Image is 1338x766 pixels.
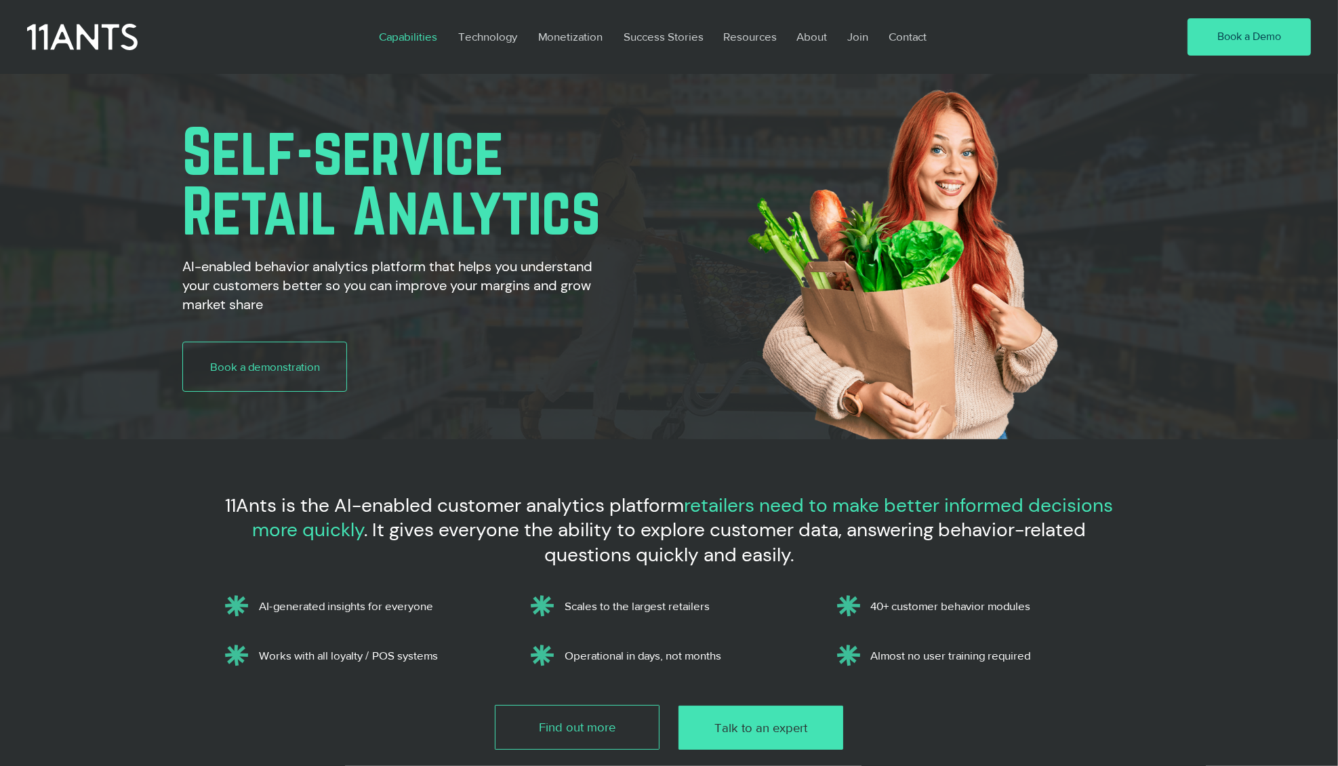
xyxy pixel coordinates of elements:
[182,175,601,247] span: Retail Analytics
[182,257,606,314] h2: AI-enabled behavior analytics platform that helps you understand your customers better so you can...
[840,21,875,52] p: Join
[372,21,444,52] p: Capabilities
[539,719,615,736] span: Find out more
[448,21,528,52] a: Technology
[882,21,933,52] p: Contact
[786,21,837,52] a: About
[613,21,713,52] a: Success Stories
[716,21,784,52] p: Resources
[565,649,811,662] p: Operational in days, not months
[870,599,1116,613] p: 40+ customer behavior modules
[369,21,1148,52] nav: Site
[837,21,878,52] a: Join
[1188,18,1311,56] a: Book a Demo
[870,649,1116,662] p: Almost no user training required
[182,342,347,392] a: Book a demonstration
[451,21,524,52] p: Technology
[259,599,433,612] span: AI-generated insights for everyone
[714,719,807,737] span: Talk to an expert
[565,599,811,613] p: Scales to the largest retailers
[252,493,1113,542] span: retailers need to make better informed decisions more quickly
[678,706,843,750] a: Talk to an expert
[617,21,710,52] p: Success Stories
[790,21,834,52] p: About
[878,21,938,52] a: Contact
[210,359,320,375] span: Book a demonstration
[1217,29,1281,44] span: Book a Demo
[713,21,786,52] a: Resources
[259,649,505,662] p: Works with all loyalty / POS systems
[528,21,613,52] a: Monetization
[369,21,448,52] a: Capabilities
[495,705,660,749] a: Find out more
[364,517,1086,567] span: . It gives everyone the ability to explore customer data, answering behavior-related questions qu...
[531,21,609,52] p: Monetization
[225,493,684,518] span: 11Ants is the AI-enabled customer analytics platform
[182,115,504,187] span: Self-service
